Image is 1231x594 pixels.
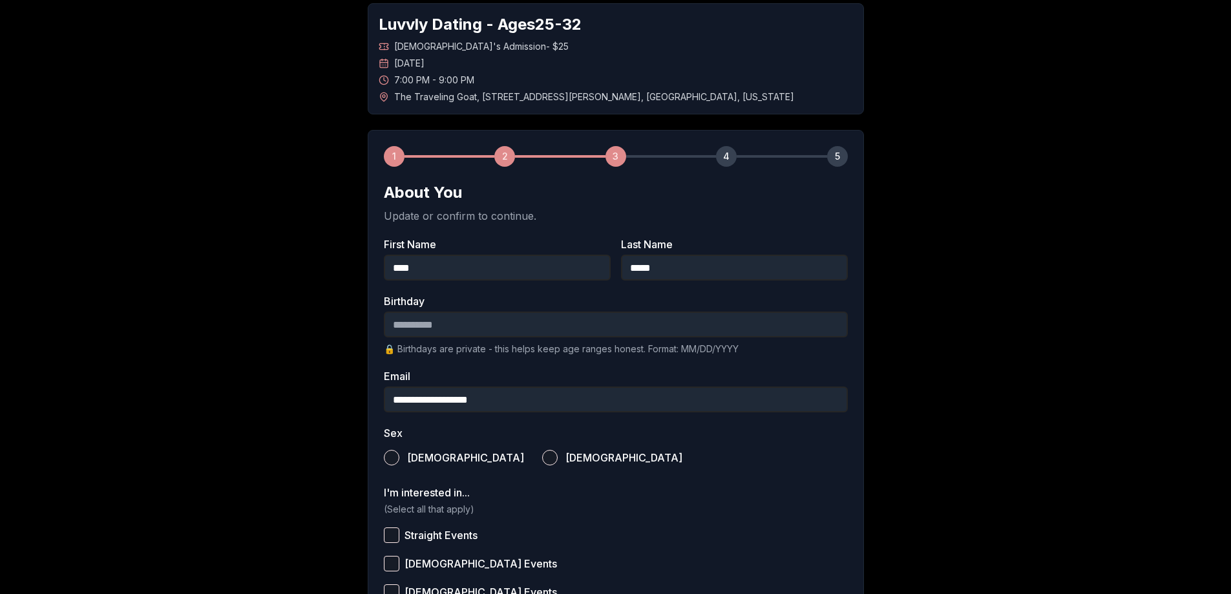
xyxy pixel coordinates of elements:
p: 🔒 Birthdays are private - this helps keep age ranges honest. Format: MM/DD/YYYY [384,343,848,355]
h1: Luvvly Dating - Ages 25 - 32 [379,14,853,35]
span: [DEMOGRAPHIC_DATA] [407,452,524,463]
div: 3 [605,146,626,167]
div: 5 [827,146,848,167]
span: [DATE] [394,57,425,70]
label: I'm interested in... [384,487,848,498]
span: 7:00 PM - 9:00 PM [394,74,474,87]
p: (Select all that apply) [384,503,848,516]
div: 4 [716,146,737,167]
button: Straight Events [384,527,399,543]
span: Straight Events [405,530,478,540]
span: [DEMOGRAPHIC_DATA] [565,452,682,463]
p: Update or confirm to continue. [384,208,848,224]
span: [DEMOGRAPHIC_DATA]'s Admission - $25 [394,40,569,53]
h2: About You [384,182,848,203]
div: 2 [494,146,515,167]
label: Email [384,371,848,381]
button: [DEMOGRAPHIC_DATA] [542,450,558,465]
label: First Name [384,239,611,249]
button: [DEMOGRAPHIC_DATA] [384,450,399,465]
button: [DEMOGRAPHIC_DATA] Events [384,556,399,571]
span: [DEMOGRAPHIC_DATA] Events [405,558,557,569]
label: Birthday [384,296,848,306]
label: Sex [384,428,848,438]
label: Last Name [621,239,848,249]
span: The Traveling Goat , [STREET_ADDRESS][PERSON_NAME] , [GEOGRAPHIC_DATA] , [US_STATE] [394,90,794,103]
div: 1 [384,146,405,167]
